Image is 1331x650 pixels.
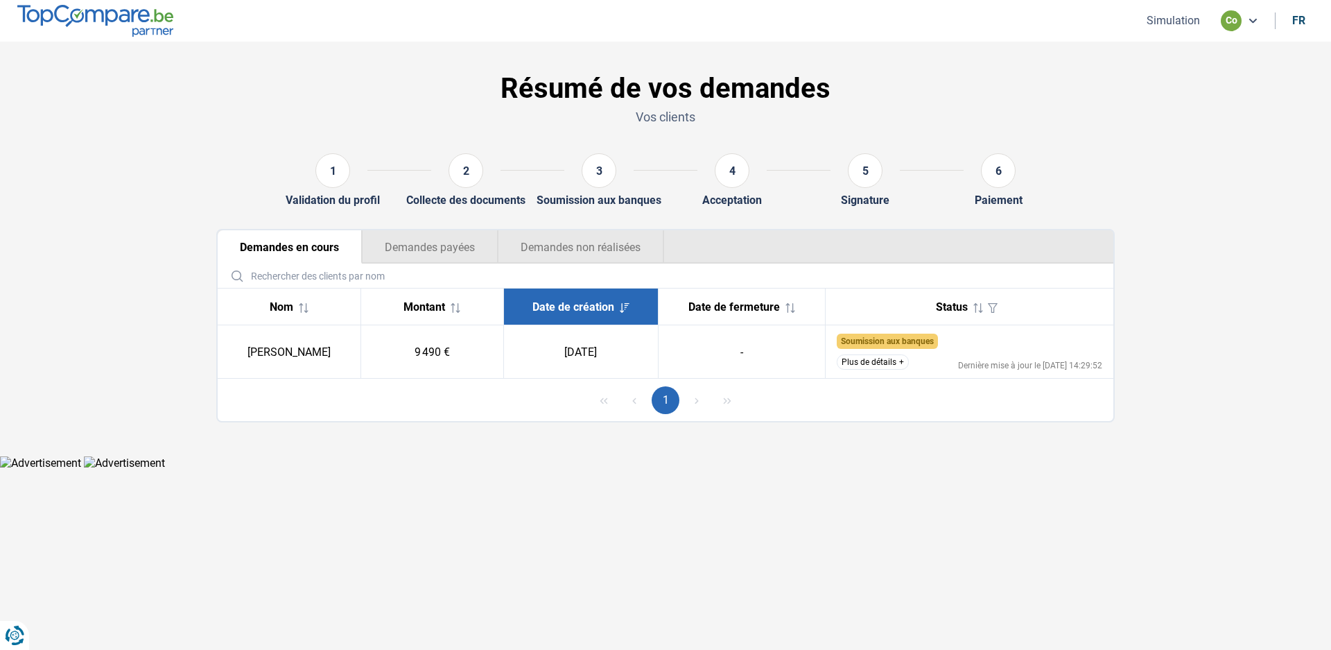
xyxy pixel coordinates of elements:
div: Soumission aux banques [537,194,661,207]
button: Previous Page [620,386,648,414]
div: 2 [449,153,483,188]
div: co [1221,10,1242,31]
div: 4 [715,153,749,188]
td: [PERSON_NAME] [218,325,360,379]
span: Date de fermeture [688,300,780,314]
span: Date de création [532,300,614,314]
span: Soumission aux banques [841,336,934,346]
span: Montant [403,300,445,314]
div: Dernière mise à jour le [DATE] 14:29:52 [958,361,1102,370]
img: TopCompare.be [17,5,173,36]
button: First Page [590,386,618,414]
div: Paiement [975,194,1023,207]
div: 6 [981,153,1016,188]
button: Plus de détails [837,354,909,370]
h1: Résumé de vos demandes [216,72,1115,105]
button: Simulation [1142,13,1204,28]
span: Status [936,300,968,314]
div: Signature [841,194,889,207]
button: Page 1 [652,386,679,414]
div: Collecte des documents [406,194,525,207]
input: Rechercher des clients par nom [223,264,1108,288]
p: Vos clients [216,108,1115,126]
img: Advertisement [84,456,165,470]
td: 9 490 € [360,325,503,379]
div: 1 [315,153,350,188]
button: Last Page [713,386,741,414]
button: Demandes payées [362,230,498,264]
td: [DATE] [503,325,658,379]
div: 3 [582,153,616,188]
div: fr [1292,14,1305,27]
button: Next Page [683,386,711,414]
div: Validation du profil [286,194,380,207]
div: 5 [848,153,882,188]
div: Acceptation [702,194,762,207]
td: - [658,325,825,379]
span: Nom [270,300,293,314]
button: Demandes en cours [218,230,362,264]
button: Demandes non réalisées [498,230,664,264]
